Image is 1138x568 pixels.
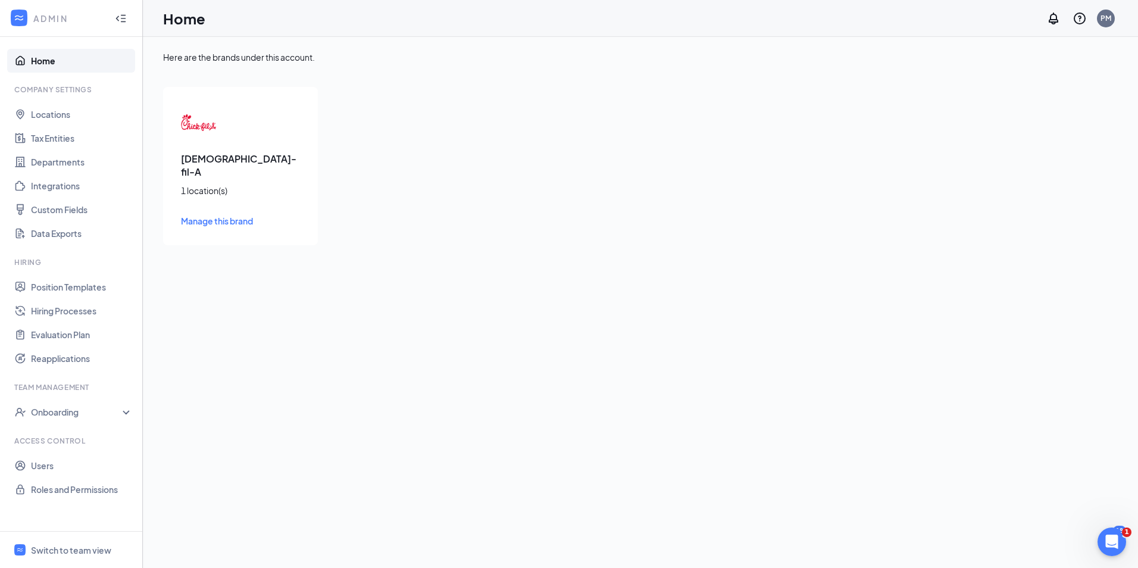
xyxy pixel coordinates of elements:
div: Company Settings [14,85,130,95]
div: 18 [1113,526,1126,536]
span: Manage this brand [181,216,253,226]
iframe: Intercom live chat [1098,528,1126,556]
a: Reapplications [31,347,133,370]
div: Here are the brands under this account. [163,51,1118,63]
h1: Home [163,8,205,29]
a: Departments [31,150,133,174]
div: PM [1101,13,1111,23]
a: Home [31,49,133,73]
svg: Notifications [1046,11,1061,26]
div: Switch to team view [31,544,111,556]
div: Onboarding [31,406,123,418]
a: Users [31,454,133,478]
a: Position Templates [31,275,133,299]
a: Custom Fields [31,198,133,221]
a: Hiring Processes [31,299,133,323]
a: Manage this brand [181,214,300,227]
div: ADMIN [33,13,104,24]
a: Locations [31,102,133,126]
div: Access control [14,436,130,446]
div: Hiring [14,257,130,267]
a: Tax Entities [31,126,133,150]
a: Integrations [31,174,133,198]
a: Evaluation Plan [31,323,133,347]
span: 1 [1122,528,1131,537]
img: Chick-fil-A logo [181,105,217,141]
a: Roles and Permissions [31,478,133,501]
svg: QuestionInfo [1073,11,1087,26]
svg: WorkstreamLogo [16,546,24,554]
svg: Collapse [115,13,127,24]
div: Team Management [14,382,130,392]
svg: WorkstreamLogo [13,12,25,24]
a: Data Exports [31,221,133,245]
div: 1 location(s) [181,185,300,196]
h3: [DEMOGRAPHIC_DATA]-fil-A [181,152,300,179]
svg: UserCheck [14,406,26,418]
